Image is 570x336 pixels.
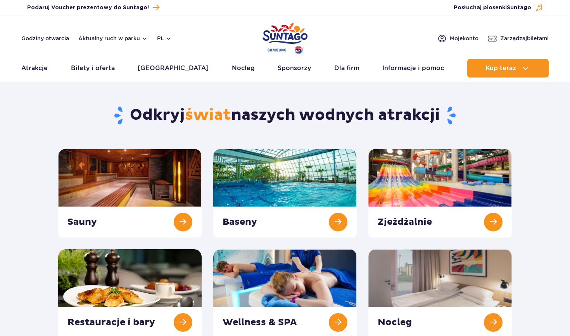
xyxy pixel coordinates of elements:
[454,4,543,12] button: Posłuchaj piosenkiSuntago
[500,34,549,42] span: Zarządzaj biletami
[450,34,478,42] span: Moje konto
[157,34,172,42] button: pl
[382,59,444,78] a: Informacje i pomoc
[334,59,359,78] a: Dla firm
[138,59,209,78] a: [GEOGRAPHIC_DATA]
[58,105,512,126] h1: Odkryj naszych wodnych atrakcji
[278,59,311,78] a: Sponsorzy
[185,105,231,125] span: świat
[488,34,549,43] a: Zarządzajbiletami
[263,19,307,55] a: Park of Poland
[78,35,148,41] button: Aktualny ruch w parku
[21,59,48,78] a: Atrakcje
[437,34,478,43] a: Mojekonto
[485,65,516,72] span: Kup teraz
[21,34,69,42] a: Godziny otwarcia
[27,4,149,12] span: Podaruj Voucher prezentowy do Suntago!
[27,2,159,13] a: Podaruj Voucher prezentowy do Suntago!
[467,59,549,78] button: Kup teraz
[71,59,115,78] a: Bilety i oferta
[232,59,255,78] a: Nocleg
[454,4,531,12] span: Posłuchaj piosenki
[507,5,531,10] span: Suntago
